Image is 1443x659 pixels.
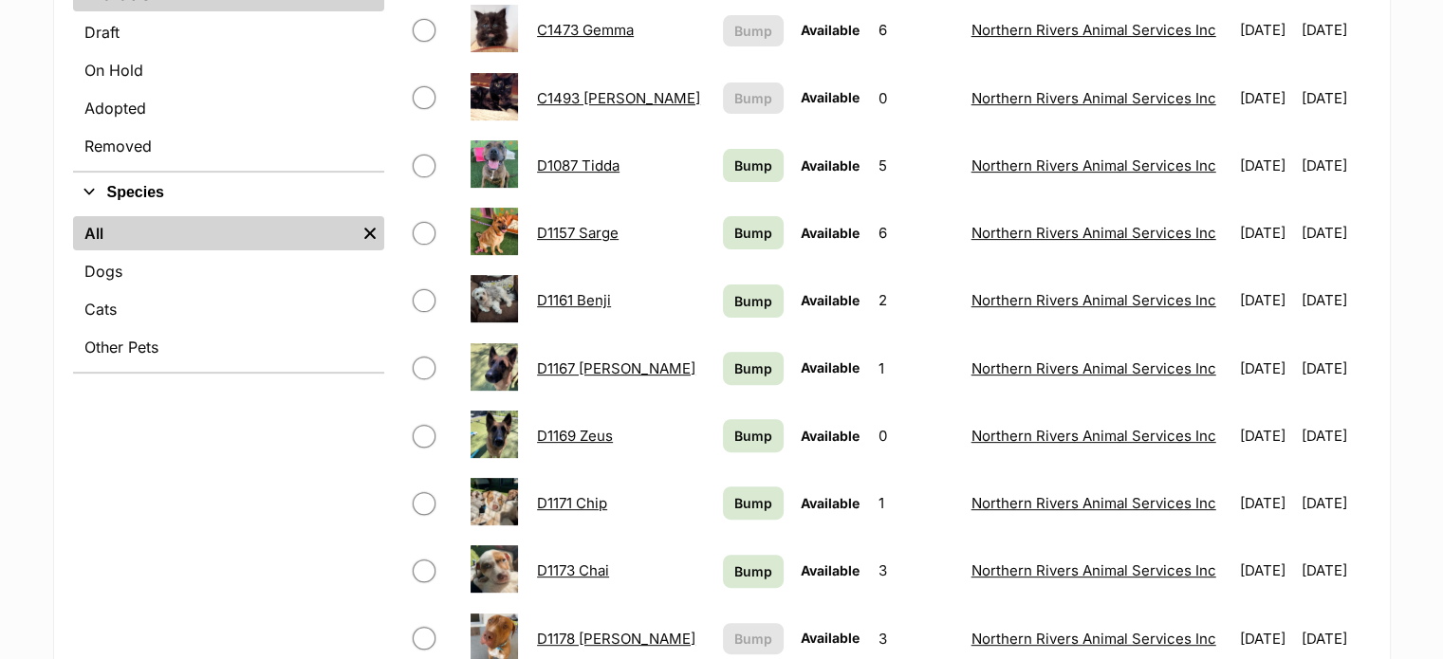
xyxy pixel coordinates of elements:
[723,82,784,114] button: Bump
[801,225,860,241] span: Available
[871,133,961,198] td: 5
[734,223,772,243] span: Bump
[723,284,784,318] a: Bump
[734,426,772,446] span: Bump
[801,22,860,38] span: Available
[971,89,1216,107] a: Northern Rivers Animal Services Inc
[971,561,1216,579] a: Northern Rivers Animal Services Inc
[734,629,772,649] span: Bump
[801,89,860,105] span: Available
[871,65,961,131] td: 0
[801,428,860,444] span: Available
[971,494,1216,512] a: Northern Rivers Animal Services Inc
[971,291,1216,309] a: Northern Rivers Animal Services Inc
[1302,267,1369,333] td: [DATE]
[537,156,620,174] a: D1087 Tidda
[537,359,695,377] a: D1167 [PERSON_NAME]
[1302,200,1369,265] td: [DATE]
[1232,133,1300,198] td: [DATE]
[73,15,384,49] a: Draft
[73,212,384,372] div: Species
[723,149,784,182] a: Bump
[871,470,961,536] td: 1
[1232,267,1300,333] td: [DATE]
[723,352,784,385] a: Bump
[801,562,860,578] span: Available
[73,91,384,125] a: Adopted
[537,427,613,445] a: D1169 Zeus
[734,291,772,311] span: Bump
[73,129,384,163] a: Removed
[971,359,1216,377] a: Northern Rivers Animal Services Inc
[1232,403,1300,468] td: [DATE]
[871,538,961,603] td: 3
[73,330,384,364] a: Other Pets
[537,630,695,648] a: D1178 [PERSON_NAME]
[734,88,772,108] span: Bump
[723,623,784,654] button: Bump
[537,291,611,309] a: D1161 Benji
[723,216,784,249] a: Bump
[1302,336,1369,401] td: [DATE]
[734,493,772,513] span: Bump
[73,216,356,250] a: All
[1302,403,1369,468] td: [DATE]
[73,254,384,288] a: Dogs
[1232,470,1300,536] td: [DATE]
[1232,65,1300,131] td: [DATE]
[537,561,609,579] a: D1173 Chai
[871,200,961,265] td: 6
[537,494,607,512] a: D1171 Chip
[971,156,1216,174] a: Northern Rivers Animal Services Inc
[801,495,860,511] span: Available
[1232,336,1300,401] td: [DATE]
[734,21,772,41] span: Bump
[1302,538,1369,603] td: [DATE]
[537,224,619,242] a: D1157 Sarge
[971,427,1216,445] a: Northern Rivers Animal Services Inc
[73,292,384,326] a: Cats
[723,486,784,520] a: Bump
[537,21,634,39] a: C1473 Gemma
[801,359,860,375] span: Available
[801,292,860,308] span: Available
[734,561,772,581] span: Bump
[1302,65,1369,131] td: [DATE]
[971,21,1216,39] a: Northern Rivers Animal Services Inc
[801,630,860,646] span: Available
[871,336,961,401] td: 1
[537,89,700,107] a: C1493 [PERSON_NAME]
[871,267,961,333] td: 2
[73,53,384,87] a: On Hold
[1302,133,1369,198] td: [DATE]
[734,156,772,175] span: Bump
[1232,538,1300,603] td: [DATE]
[73,180,384,205] button: Species
[723,15,784,46] button: Bump
[734,358,772,378] span: Bump
[971,224,1216,242] a: Northern Rivers Animal Services Inc
[723,555,784,588] a: Bump
[1232,200,1300,265] td: [DATE]
[971,630,1216,648] a: Northern Rivers Animal Services Inc
[723,419,784,452] a: Bump
[1302,470,1369,536] td: [DATE]
[871,403,961,468] td: 0
[801,157,860,174] span: Available
[356,216,384,250] a: Remove filter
